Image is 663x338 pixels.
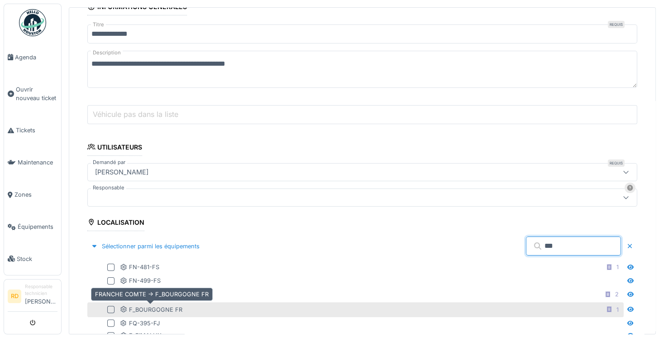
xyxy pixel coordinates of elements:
a: Maintenance [4,146,61,179]
img: Badge_color-CXgf-gQk.svg [19,9,46,36]
div: 2 [615,290,619,299]
a: Tickets [4,114,61,146]
div: FQ-395-FJ [120,319,160,328]
span: Maintenance [18,158,57,167]
label: Titre [91,21,106,29]
label: Demandé par [91,159,127,166]
div: FN-499-FS [120,276,161,285]
div: FN-481-FS [120,263,159,271]
a: Agenda [4,41,61,73]
span: Tickets [16,126,57,135]
a: Zones [4,179,61,211]
li: [PERSON_NAME] [25,283,57,309]
a: Stock [4,243,61,275]
span: Ouvrir nouveau ticket [16,85,57,102]
span: Équipements [18,222,57,231]
div: Responsable technicien [25,283,57,297]
div: Requis [608,21,625,28]
a: RD Responsable technicien[PERSON_NAME] [8,283,57,312]
label: Véhicule pas dans la liste [91,109,180,120]
div: Sélectionner parmi les équipements [87,240,203,252]
span: Agenda [15,53,57,62]
label: Responsable [91,184,126,192]
div: F_BOURGOGNE FR [120,305,182,314]
div: 1 [616,263,619,271]
span: Zones [14,190,57,199]
span: Stock [17,255,57,263]
a: Ouvrir nouveau ticket [4,73,61,114]
div: Localisation [87,216,144,231]
div: Requis [608,159,625,167]
div: Utilisateurs [87,140,142,156]
li: RD [8,290,21,303]
label: Description [91,47,123,58]
div: FRANCHE COMTE -> F_BOURGOGNE FR [91,288,213,301]
div: 1 [616,305,619,314]
div: [PERSON_NAME] [91,167,152,177]
a: Équipements [4,211,61,243]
